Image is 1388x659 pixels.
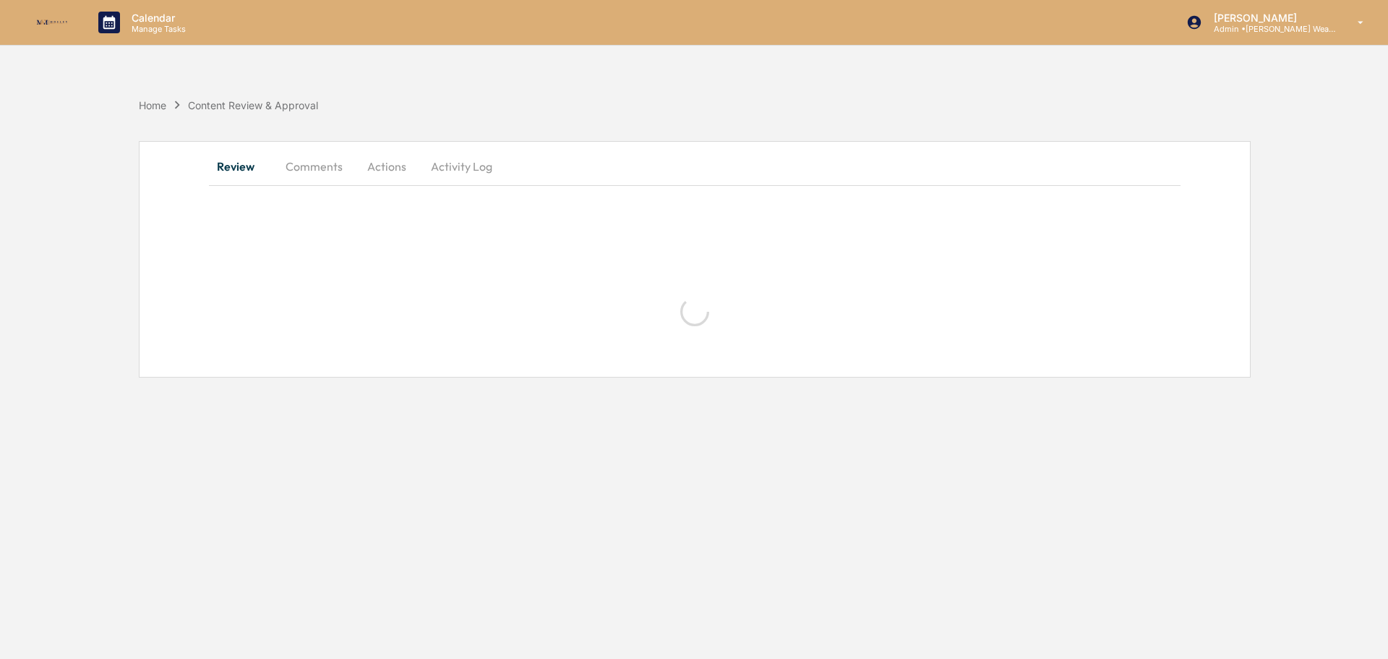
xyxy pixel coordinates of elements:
[209,149,274,184] button: Review
[120,24,193,34] p: Manage Tasks
[274,149,354,184] button: Comments
[209,149,1181,184] div: secondary tabs example
[354,149,419,184] button: Actions
[1202,12,1337,24] p: [PERSON_NAME]
[139,99,166,111] div: Home
[188,99,318,111] div: Content Review & Approval
[419,149,504,184] button: Activity Log
[35,18,69,27] img: logo
[1202,24,1337,34] p: Admin • [PERSON_NAME] Wealth
[120,12,193,24] p: Calendar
